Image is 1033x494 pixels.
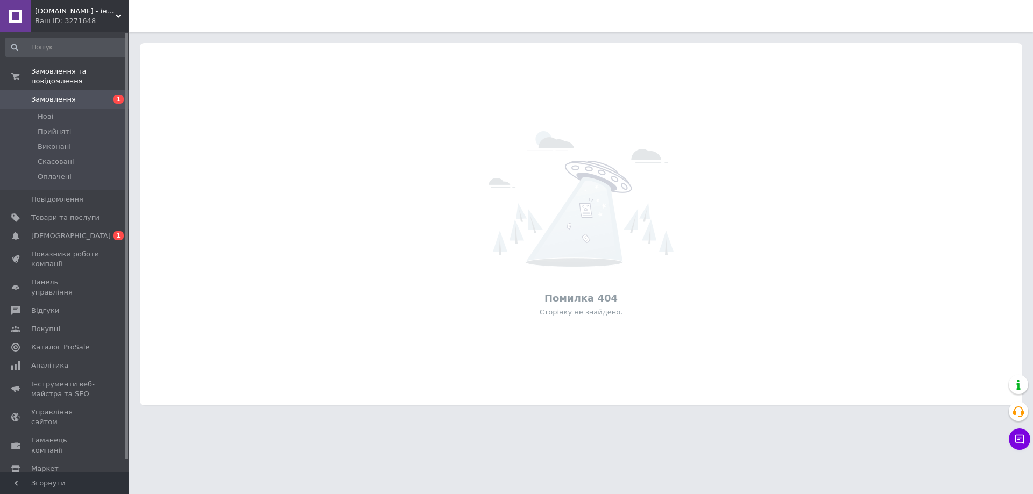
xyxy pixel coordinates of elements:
[31,464,59,474] span: Маркет
[31,95,76,104] span: Замовлення
[38,112,53,121] span: Нові
[35,6,116,16] span: netto.in.ua - інтернет магазин
[113,231,124,240] span: 1
[31,277,100,297] span: Панель управління
[31,407,100,427] span: Управління сайтом
[5,38,127,57] input: Пошук
[31,306,59,316] span: Відгуки
[38,157,74,167] span: Скасовані
[31,324,60,334] span: Покупці
[1009,428,1030,450] button: Чат з покупцем
[31,67,129,86] span: Замовлення та повідомлення
[145,291,1017,305] div: Помилка 404
[38,172,72,182] span: Оплачені
[31,380,100,399] span: Інструменти веб-майстра та SEO
[31,361,68,370] span: Аналітика
[113,95,124,104] span: 1
[31,435,100,455] span: Гаманець компанії
[31,195,83,204] span: Повідомлення
[38,142,71,152] span: Виконані
[31,213,100,223] span: Товари та послуги
[35,16,129,26] div: Ваш ID: 3271648
[145,307,1017,317] div: Сторінку не знайдено.
[31,231,111,241] span: [DEMOGRAPHIC_DATA]
[31,249,100,269] span: Показники роботи компанії
[38,127,71,137] span: Прийняті
[31,342,89,352] span: Каталог ProSale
